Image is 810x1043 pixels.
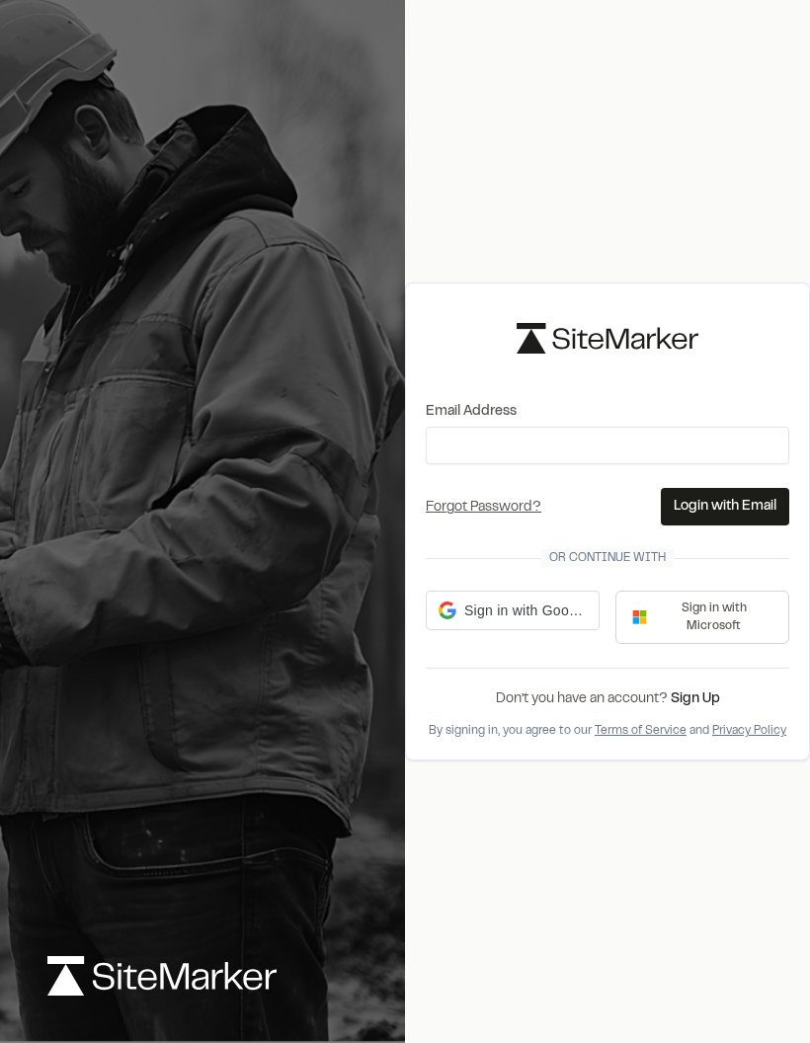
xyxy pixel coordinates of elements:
[426,722,789,740] div: By signing in, you agree to our and
[464,601,587,621] span: Sign in with Google
[595,722,687,740] button: Terms of Service
[426,591,600,630] div: Sign in with Google
[712,722,786,740] button: Privacy Policy
[426,688,789,710] div: Don’t you have an account?
[615,591,789,644] button: Sign in with Microsoft
[541,549,674,567] span: Or continue with
[426,401,789,423] label: Email Address
[661,488,789,525] button: Login with Email
[671,693,720,705] a: Sign Up
[426,502,541,514] a: Forgot Password?
[517,323,698,355] img: logo-black-rebrand.svg
[47,956,277,996] img: logo-white-rebrand.svg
